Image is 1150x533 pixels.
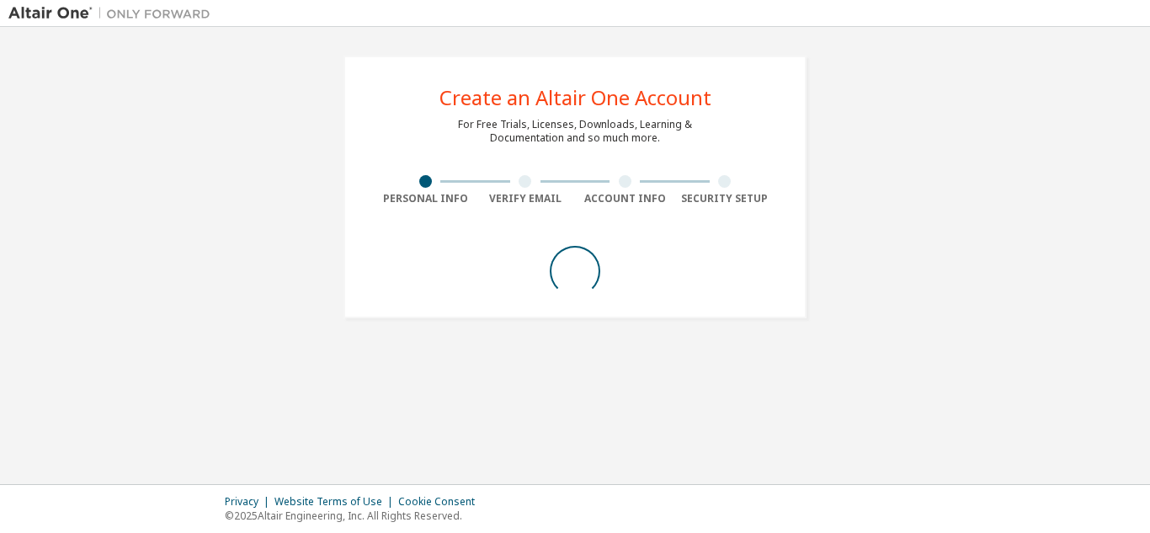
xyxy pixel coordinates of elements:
[575,192,675,205] div: Account Info
[8,5,219,22] img: Altair One
[458,118,692,145] div: For Free Trials, Licenses, Downloads, Learning & Documentation and so much more.
[398,495,485,509] div: Cookie Consent
[476,192,576,205] div: Verify Email
[675,192,775,205] div: Security Setup
[274,495,398,509] div: Website Terms of Use
[225,495,274,509] div: Privacy
[439,88,711,108] div: Create an Altair One Account
[225,509,485,523] p: © 2025 Altair Engineering, Inc. All Rights Reserved.
[375,192,476,205] div: Personal Info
